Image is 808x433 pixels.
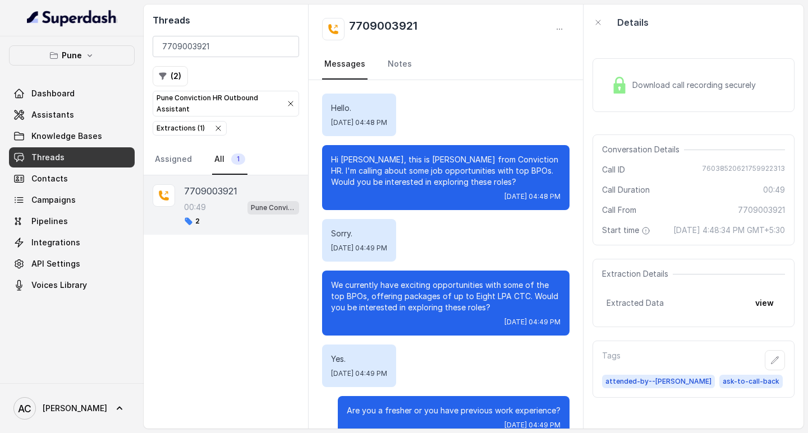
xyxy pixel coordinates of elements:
[504,318,561,327] span: [DATE] 04:49 PM
[153,145,299,175] nav: Tabs
[9,393,135,424] a: [PERSON_NAME]
[602,184,650,195] span: Call Duration
[43,403,107,414] span: [PERSON_NAME]
[385,49,414,80] a: Notes
[31,216,68,227] span: Pipelines
[153,91,299,117] button: Pune Conviction HR Outbound Assistant
[602,268,673,280] span: Extraction Details
[9,190,135,210] a: Campaigns
[9,169,135,189] a: Contacts
[31,237,80,248] span: Integrations
[331,118,387,127] span: [DATE] 04:48 PM
[763,184,785,195] span: 00:49
[62,49,82,62] p: Pune
[31,131,102,142] span: Knowledge Bases
[184,202,206,213] p: 00:49
[31,173,68,184] span: Contacts
[611,77,628,94] img: Lock Icon
[31,109,74,120] span: Assistants
[251,202,296,213] p: Pune Conviction HR Outbound Assistant
[602,144,684,155] span: Conversation Details
[9,147,135,167] a: Threads
[602,204,636,216] span: Call From
[9,126,135,146] a: Knowledge Bases
[602,225,653,236] span: Start time
[157,92,277,115] p: Pune Conviction HR Outbound Assistant
[153,36,299,57] input: Search by Call ID or Phone Number
[9,254,135,274] a: API Settings
[607,297,664,309] span: Extracted Data
[347,405,561,416] p: Are you a fresher or you have previous work experience?
[702,164,785,175] span: 76038520621759922313
[322,49,368,80] a: Messages
[153,66,188,86] button: (2)
[331,154,561,188] p: Hi [PERSON_NAME], this is [PERSON_NAME] from Conviction HR. I'm calling about some job opportunit...
[331,280,561,313] p: We currently have exciting opportunities with some of the top BPOs, offering packages of up to Ei...
[31,152,65,163] span: Threads
[18,403,31,415] text: AC
[153,121,227,136] button: Extractions (1)
[31,280,87,291] span: Voices Library
[331,103,387,114] p: Hello.
[184,217,200,226] span: 2
[9,275,135,295] a: Voices Library
[504,192,561,201] span: [DATE] 04:48 PM
[184,184,237,198] p: 7709003921
[331,369,387,378] span: [DATE] 04:49 PM
[602,375,715,388] span: attended-by--[PERSON_NAME]
[27,9,117,27] img: light.svg
[719,375,783,388] span: ask-to-call-back
[617,16,649,29] p: Details
[632,80,760,91] span: Download call recording securely
[153,145,194,175] a: Assigned
[9,45,135,66] button: Pune
[602,350,621,370] p: Tags
[212,145,247,175] a: All1
[749,293,781,313] button: view
[9,232,135,253] a: Integrations
[673,225,785,236] span: [DATE] 4:48:34 PM GMT+5:30
[9,211,135,231] a: Pipelines
[738,204,785,216] span: 7709003921
[322,49,570,80] nav: Tabs
[157,123,205,134] div: Extractions ( 1 )
[9,105,135,125] a: Assistants
[31,258,80,269] span: API Settings
[231,153,245,165] span: 1
[31,88,75,99] span: Dashboard
[602,164,625,175] span: Call ID
[31,194,76,206] span: Campaigns
[331,244,387,253] span: [DATE] 04:49 PM
[504,421,561,430] span: [DATE] 04:49 PM
[349,18,417,40] h2: 7709003921
[9,83,135,104] a: Dashboard
[331,353,387,365] p: Yes.
[331,228,387,239] p: Sorry.
[153,13,299,27] h2: Threads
